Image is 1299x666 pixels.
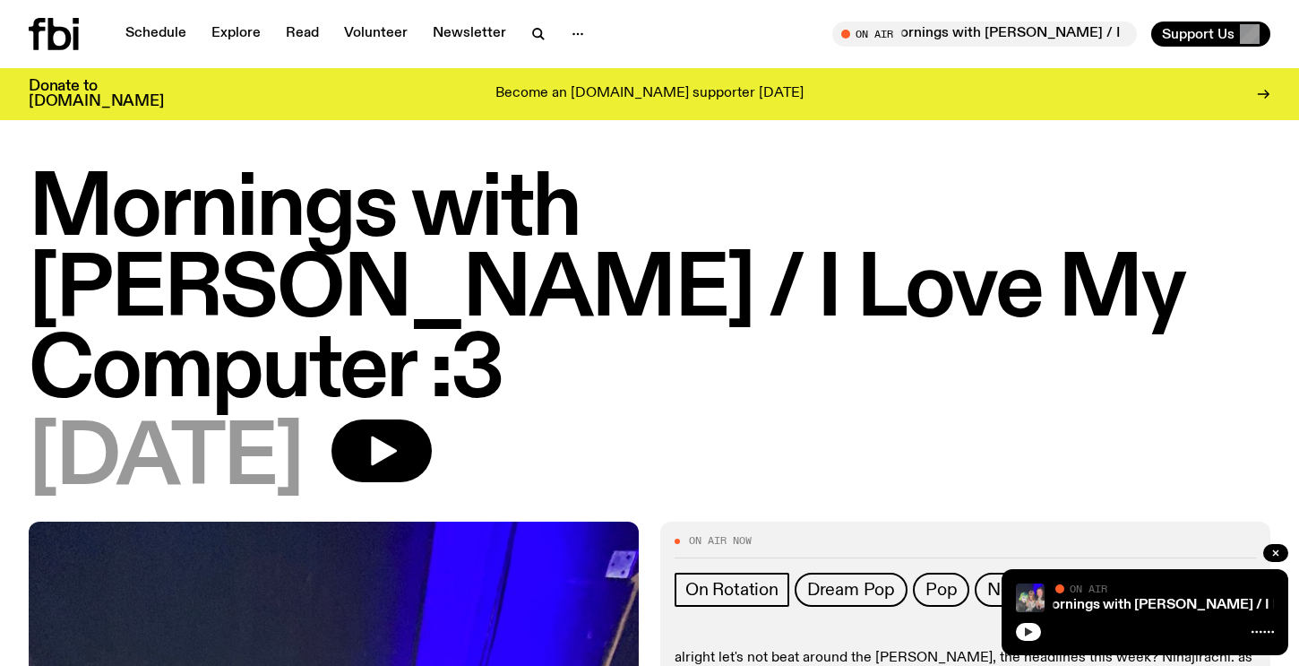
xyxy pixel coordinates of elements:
[913,573,969,607] a: Pop
[807,580,895,600] span: Dream Pop
[29,170,1270,412] h1: Mornings with [PERSON_NAME] / I Love My Computer :3
[1162,26,1234,42] span: Support Us
[333,22,418,47] a: Volunteer
[275,22,330,47] a: Read
[795,573,908,607] a: Dream Pop
[1070,583,1107,594] span: On Air
[29,419,303,500] span: [DATE]
[201,22,271,47] a: Explore
[925,580,957,600] span: Pop
[495,86,804,102] p: Become an [DOMAIN_NAME] supporter [DATE]
[975,573,1089,607] a: Noise Rock
[987,580,1077,600] span: Noise Rock
[115,22,197,47] a: Schedule
[422,22,517,47] a: Newsletter
[685,580,779,600] span: On Rotation
[1151,22,1270,47] button: Support Us
[675,573,789,607] a: On Rotation
[832,22,1137,47] button: On AirMornings with [PERSON_NAME] / I Love My Computer :3
[29,79,164,109] h3: Donate to [DOMAIN_NAME]
[852,27,1128,40] span: Tune in live
[1016,584,1045,612] img: A selfie of Dyan Tai, Ninajirachi and Jim.
[689,536,752,546] span: On Air Now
